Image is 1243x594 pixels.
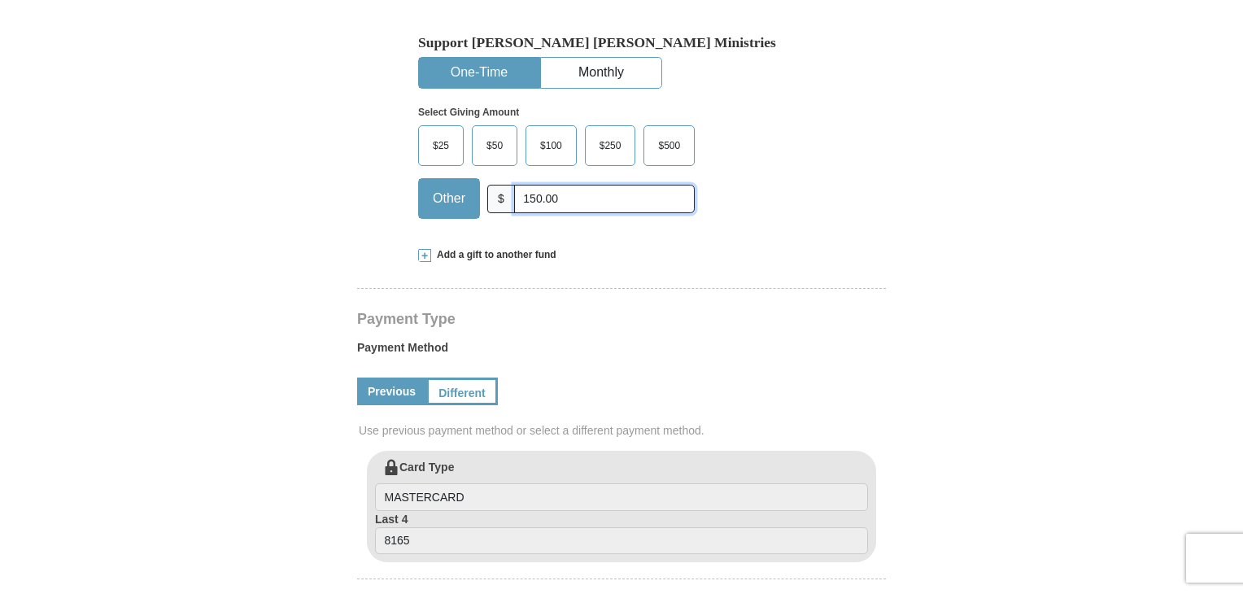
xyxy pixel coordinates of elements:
a: Different [426,378,498,405]
span: Other [425,186,473,211]
label: Payment Method [357,339,886,364]
span: $25 [425,133,457,158]
h4: Payment Type [357,312,886,325]
span: Add a gift to another fund [431,248,556,262]
a: Previous [357,378,426,405]
button: One-Time [419,58,539,88]
input: Other Amount [514,185,695,213]
span: $500 [650,133,688,158]
span: Use previous payment method or select a different payment method. [359,422,888,439]
input: Last 4 [375,527,868,555]
span: $50 [478,133,511,158]
input: Card Type [375,483,868,511]
span: $100 [532,133,570,158]
h5: Support [PERSON_NAME] [PERSON_NAME] Ministries [418,34,825,51]
strong: Select Giving Amount [418,107,519,118]
button: Monthly [541,58,661,88]
span: $ [487,185,515,213]
label: Last 4 [375,511,868,555]
label: Card Type [375,459,868,511]
span: $250 [591,133,630,158]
